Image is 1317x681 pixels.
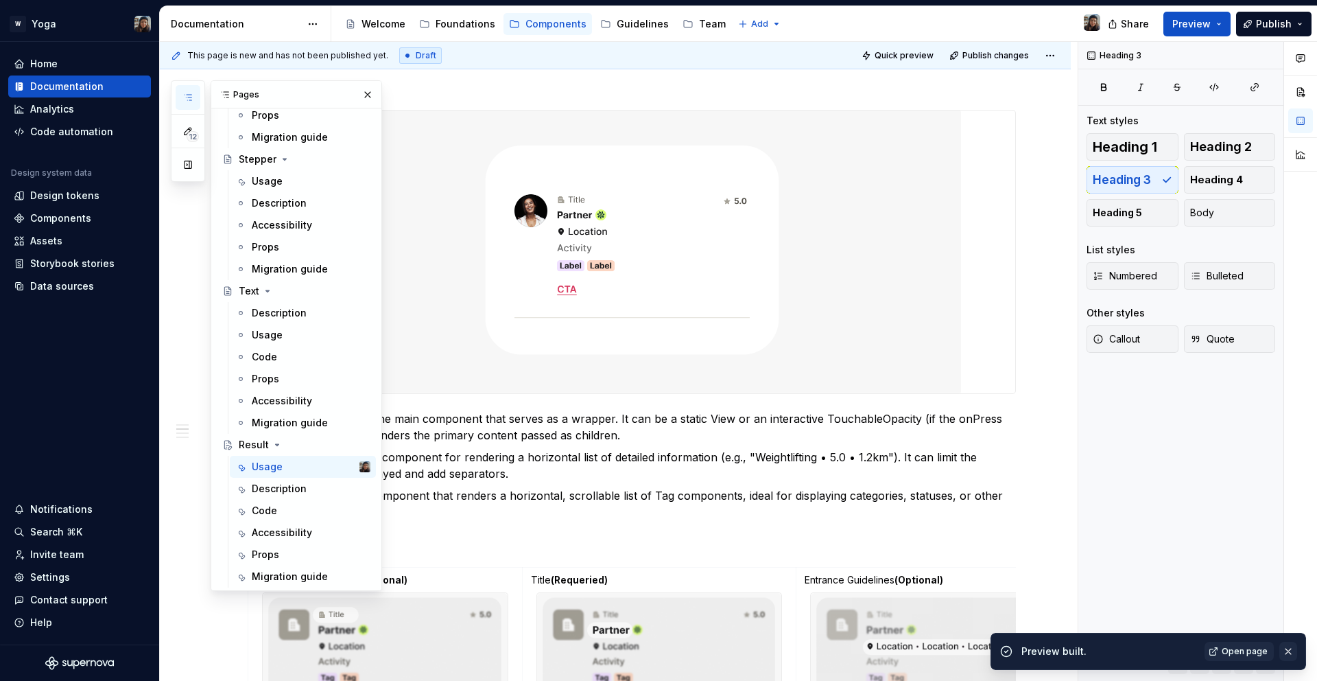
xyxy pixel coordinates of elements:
button: Callout [1087,325,1178,353]
div: Code [252,504,277,518]
a: Accessibility [230,214,376,236]
a: Props [230,236,376,258]
a: Accessibility [230,390,376,412]
div: Home [30,57,58,71]
div: Welcome [361,17,405,31]
div: Notifications [30,503,93,516]
a: Code [230,346,376,368]
div: Text [239,284,259,298]
a: Migration guide [230,566,376,588]
a: Storybook stories [8,253,151,275]
p: : A sub-component that renders a horizontal, scrollable list of Tag components, ideal for display... [264,487,1016,520]
div: Preview built. [1021,645,1196,658]
div: Props [252,240,279,254]
p: Title [531,573,788,587]
button: Notifications [8,498,151,520]
div: W [10,16,26,32]
button: Help [8,612,151,634]
img: Larissa Matos [1084,14,1100,31]
div: Props [252,548,279,562]
span: Heading 1 [1093,140,1157,154]
a: Accessibility [230,522,376,544]
a: Guidelines [595,13,674,35]
button: Add [734,14,785,34]
button: Share [1101,12,1158,36]
div: Props [252,108,279,122]
button: Heading 4 [1184,166,1276,194]
h3: : [248,537,1016,556]
strong: (Optional) [359,574,407,586]
span: 12 [187,131,199,142]
span: Add [751,19,768,30]
div: Storybook stories [30,257,115,270]
div: Design system data [11,168,92,178]
span: Preview [1172,17,1211,31]
a: UsageLarissa Matos [230,456,376,478]
a: Description [230,302,376,324]
div: Documentation [171,17,300,31]
p: : The main component that serves as a wrapper. It can be a static View or an interactive Touchabl... [264,411,1016,443]
div: Description [252,196,307,210]
a: Welcome [340,13,411,35]
div: Search ⌘K [30,525,82,539]
div: Settings [30,570,70,584]
div: Yoga [32,17,56,31]
span: Quote [1190,332,1235,346]
div: Analytics [30,102,74,116]
strong: (Optional) [894,574,943,586]
div: Team [699,17,726,31]
span: Publish changes [962,50,1029,61]
span: This page is new and has not been published yet. [187,50,388,61]
a: Code [230,500,376,522]
span: Open page [1222,646,1268,657]
div: Data sources [30,279,94,293]
div: Accessibility [252,394,312,408]
a: Open page [1205,642,1274,661]
div: Result [239,438,269,452]
span: Bulleted [1190,269,1244,283]
div: Help [30,616,52,630]
a: Settings [8,566,151,588]
button: Heading 2 [1184,133,1276,161]
div: Pages [211,81,381,108]
button: Bulleted [1184,262,1276,290]
div: Accessibility [252,218,312,232]
img: Larissa Matos [134,16,151,32]
div: Migration guide [252,130,328,144]
button: Heading 5 [1087,199,1178,227]
button: Quick preview [857,46,940,65]
img: Larissa Matos [359,461,370,472]
span: Quick preview [875,50,934,61]
div: Usage [252,174,283,188]
div: Props [252,372,279,386]
span: Heading 4 [1190,173,1243,187]
a: Components [8,207,151,229]
span: Callout [1093,332,1140,346]
a: Usage [230,324,376,346]
div: Description [252,482,307,496]
strong: Anatomy [248,78,298,92]
div: Migration guide [252,570,328,584]
a: Design tokens [8,185,151,207]
button: Publish [1236,12,1312,36]
a: Description [230,192,376,214]
div: Foundations [436,17,495,31]
a: Analytics [8,98,151,120]
div: Documentation [30,80,104,93]
div: Components [525,17,586,31]
div: Text styles [1087,114,1139,128]
img: 242bfd58-5ad5-4f96-ab08-fd9078adfa51.png [303,111,961,393]
div: Migration guide [252,416,328,430]
a: Foundations [414,13,501,35]
div: Assets [30,234,62,248]
a: Team [677,13,731,35]
p: Attendance Guidelines [257,573,514,587]
div: Usage [252,328,283,342]
button: Publish changes [945,46,1035,65]
button: Search ⌘K [8,521,151,543]
a: Props [230,104,376,126]
a: Components [503,13,592,35]
a: Assets [8,230,151,252]
a: Supernova Logo [45,656,114,670]
div: Accessibility [252,526,312,540]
